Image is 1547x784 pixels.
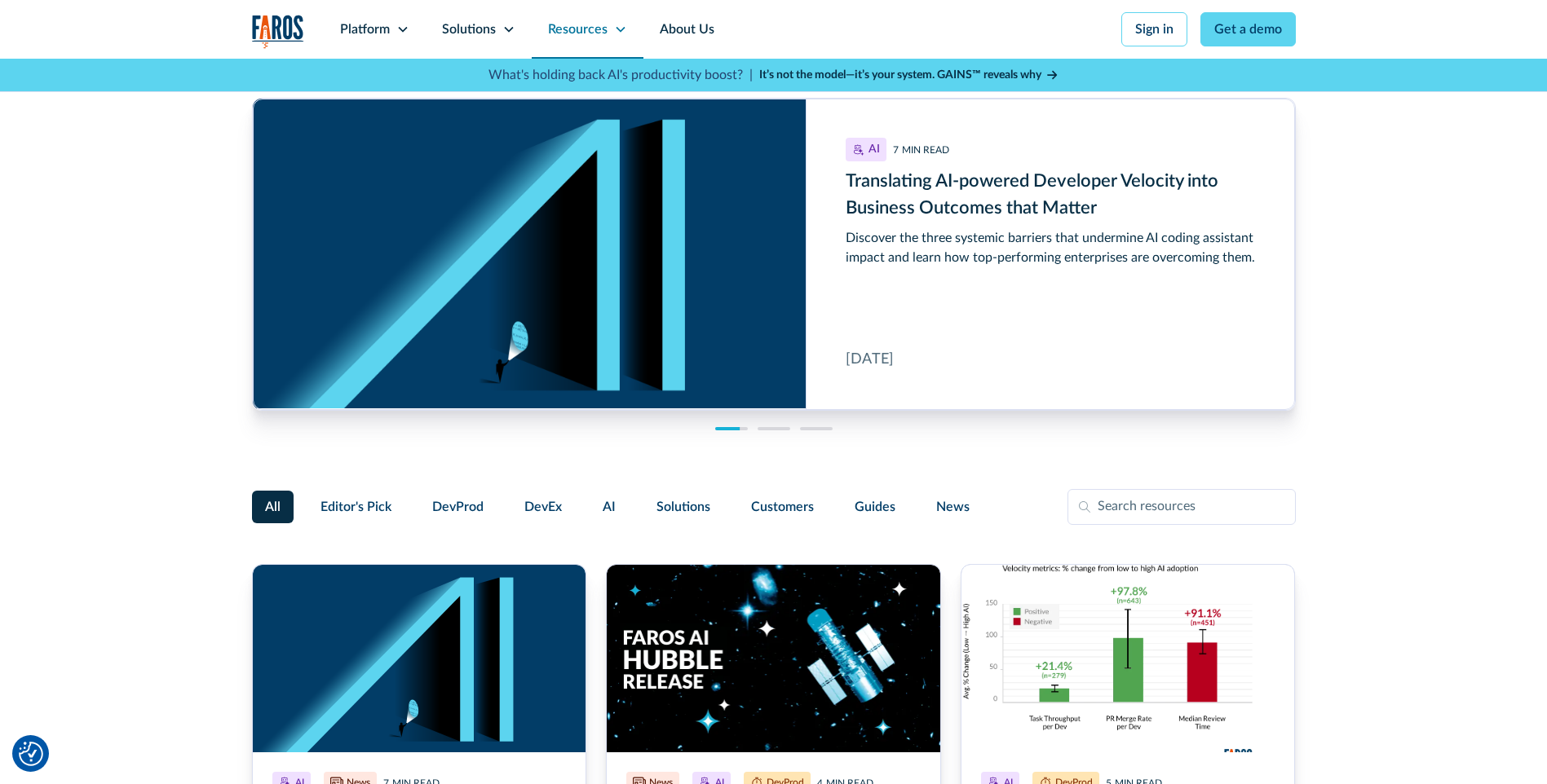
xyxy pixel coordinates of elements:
[936,497,970,517] span: News
[603,497,616,517] span: AI
[548,20,608,39] div: Resources
[253,565,586,752] img: A dark blue background with the letters AI appearing to be walls, with a person walking through t...
[432,497,484,517] span: DevProd
[19,742,43,766] button: Cookie Settings
[524,497,562,517] span: DevEx
[253,99,1295,410] div: cms-link
[751,497,814,517] span: Customers
[320,497,391,517] span: Editor's Pick
[340,20,390,39] div: Platform
[488,65,753,85] p: What's holding back AI's productivity boost? |
[442,20,496,39] div: Solutions
[253,99,1295,410] a: Translating AI-powered Developer Velocity into Business Outcomes that Matter
[759,69,1041,81] strong: It’s not the model—it’s your system. GAINS™ reveals why
[265,497,281,517] span: All
[1121,12,1187,46] a: Sign in
[656,497,710,517] span: Solutions
[759,67,1059,84] a: It’s not the model—it’s your system. GAINS™ reveals why
[607,565,940,752] img: The text Faros AI Hubble Release over an image of the Hubble telescope in a dark galaxy where som...
[19,742,43,766] img: Revisit consent button
[252,15,304,48] img: Logo of the analytics and reporting company Faros.
[1200,12,1296,46] a: Get a demo
[961,565,1295,752] img: A chart from the AI Productivity Paradox Report 2025 showing that AI boosts output, but human rev...
[855,497,895,517] span: Guides
[1067,489,1296,525] input: Search resources
[252,489,1296,525] form: Filter Form
[252,15,304,48] a: home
